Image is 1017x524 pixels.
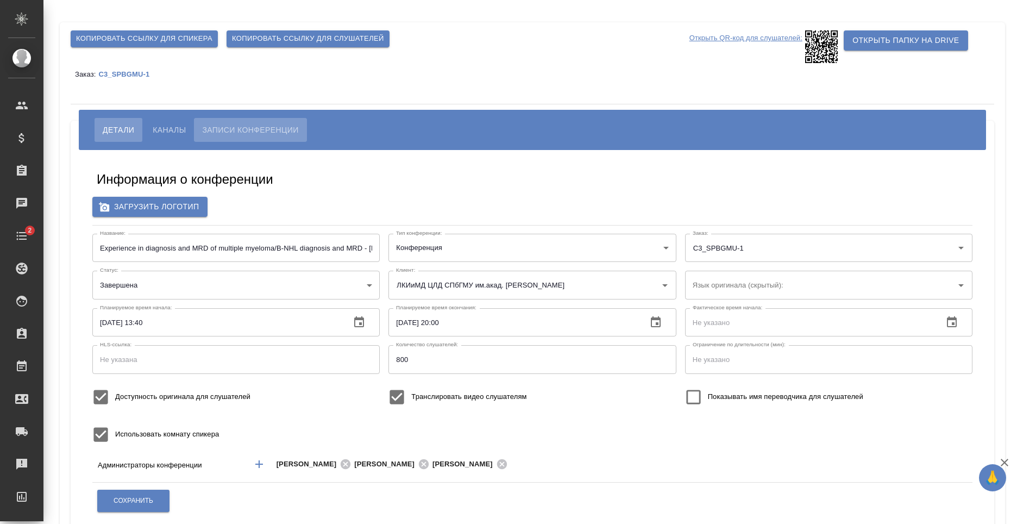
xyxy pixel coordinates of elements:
span: 2 [21,225,38,236]
span: Записи конференции [202,123,298,136]
p: Заказ: [75,70,98,78]
button: Открыть папку на Drive [844,30,968,51]
div: [PERSON_NAME] [277,458,355,471]
button: 🙏 [979,464,1006,491]
button: Open [953,240,969,255]
label: Загрузить логотип [92,197,208,217]
span: Загрузить логотип [101,200,199,214]
span: Использовать комнату спикера [115,429,219,440]
button: Добавить менеджера [246,451,272,477]
span: Транслировать видео слушателям [411,391,526,402]
div: [PERSON_NAME] [354,458,432,471]
h5: Информация о конференции [97,171,273,188]
button: Open [953,278,969,293]
input: Не указано [388,308,638,336]
p: Открыть QR-код для слушателей: [689,30,802,63]
a: C3_SPBGMU-1 [98,70,158,78]
div: [PERSON_NAME] [432,458,511,471]
input: Не указано [685,308,934,336]
button: Open [657,278,673,293]
button: Копировать ссылку для слушателей [227,30,390,47]
span: Доступность оригинала для слушателей [115,391,250,402]
button: Сохранить [97,490,169,512]
span: Копировать ссылку для слушателей [232,33,384,45]
div: Завершена [92,271,380,299]
span: Открыть папку на Drive [852,34,959,47]
input: Не указано [92,308,342,336]
span: Каналы [153,123,186,136]
span: Сохранить [114,496,153,506]
button: Open [889,463,891,465]
span: Копировать ссылку для спикера [76,33,212,45]
span: [PERSON_NAME] [432,459,499,470]
span: [PERSON_NAME] [277,459,343,470]
span: 🙏 [983,466,1002,489]
input: Не указано [388,345,676,373]
input: Не указан [92,234,380,262]
input: Не указано [685,345,972,373]
span: Детали [103,123,134,136]
span: [PERSON_NAME] [354,459,421,470]
p: Администраторы конференции [98,460,243,471]
input: Не указана [92,345,380,373]
button: Копировать ссылку для спикера [71,30,218,47]
span: Показывать имя переводчика для слушателей [708,391,863,402]
a: 2 [3,222,41,249]
div: Конференция [388,234,676,262]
